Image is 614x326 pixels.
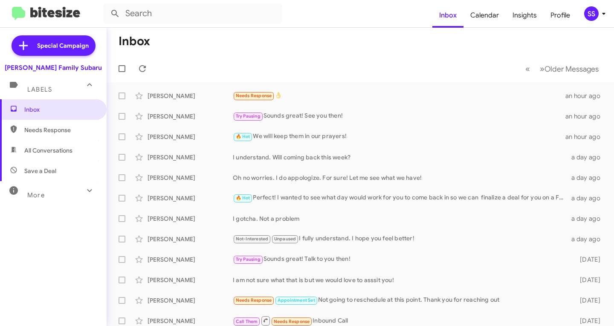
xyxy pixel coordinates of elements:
div: [PERSON_NAME] [148,235,233,243]
div: Not going to reschedule at this point. Thank you for reaching out [233,295,570,305]
span: Labels [27,86,52,93]
span: 🔥 Hot [236,134,250,139]
h1: Inbox [119,35,150,48]
a: Special Campaign [12,35,96,56]
div: [PERSON_NAME] [148,317,233,325]
div: [PERSON_NAME] [148,276,233,284]
div: [DATE] [570,276,607,284]
span: Not-Interested [236,236,269,242]
div: [PERSON_NAME] [148,194,233,202]
div: We will keep them in our prayers! [233,132,565,141]
div: [PERSON_NAME] [148,214,233,223]
div: SS [584,6,599,21]
div: a day ago [570,235,607,243]
div: a day ago [570,173,607,182]
span: Inbox [24,105,97,114]
span: Older Messages [544,64,599,74]
span: Try Pausing [236,257,261,262]
div: [PERSON_NAME] [148,153,233,162]
div: [PERSON_NAME] [148,133,233,141]
input: Search [103,3,282,24]
span: « [525,63,530,74]
div: I gotcha. Not a problem [233,214,570,223]
a: Inbox [432,3,463,28]
span: 🔥 Hot [236,195,250,201]
div: [PERSON_NAME] [148,92,233,100]
div: I fully understand. I hope you feel better! [233,234,570,244]
span: Needs Response [236,93,272,98]
span: Unpaused [274,236,296,242]
div: a day ago [570,153,607,162]
a: Insights [506,3,544,28]
div: Sounds great! Talk to you then! [233,254,570,264]
div: a day ago [570,194,607,202]
span: More [27,191,45,199]
div: [PERSON_NAME] Family Subaru [5,63,102,72]
span: Needs Response [24,126,97,134]
span: All Conversations [24,146,72,155]
a: Calendar [463,3,506,28]
div: I am not sure what that is but we would love to asssit you! [233,276,570,284]
div: [DATE] [570,317,607,325]
nav: Page navigation example [521,60,604,78]
span: Call Them [236,319,258,324]
div: an hour ago [565,133,607,141]
div: [PERSON_NAME] [148,255,233,264]
div: [PERSON_NAME] [148,296,233,305]
button: Next [535,60,604,78]
div: Oh no worries. I do appologize. For sure! Let me see what we have! [233,173,570,182]
div: [DATE] [570,296,607,305]
div: [PERSON_NAME] [148,112,233,121]
a: Profile [544,3,577,28]
div: Perfect! I wanted to see what day would work for you to come back in so we can finalize a deal fo... [233,193,570,203]
div: Inbound Call [233,315,570,326]
div: 👌 [233,91,565,101]
span: » [540,63,544,74]
div: a day ago [570,214,607,223]
span: Special Campaign [37,41,89,50]
div: Sounds great! See you then! [233,111,565,121]
div: [DATE] [570,255,607,264]
div: I understand. Will coming back this week? [233,153,570,162]
span: Appointment Set [278,297,315,303]
span: Needs Response [274,319,310,324]
span: Save a Deal [24,167,56,175]
div: an hour ago [565,92,607,100]
span: Try Pausing [236,113,261,119]
div: an hour ago [565,112,607,121]
div: [PERSON_NAME] [148,173,233,182]
button: SS [577,6,605,21]
button: Previous [520,60,535,78]
span: Needs Response [236,297,272,303]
